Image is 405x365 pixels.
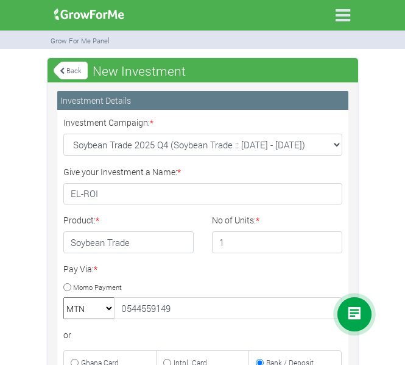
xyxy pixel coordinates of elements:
img: growforme image [50,2,129,27]
label: Pay Via: [63,262,97,275]
label: Product: [63,214,99,226]
label: No of Units: [212,214,259,226]
span: New Investment [90,59,189,83]
div: Investment Details [57,91,348,110]
input: Momo Payment [63,283,71,291]
a: Back [54,60,88,81]
input: Investment Name/Title [63,183,342,205]
label: Give your Investment a Name: [63,165,181,178]
label: Investment Campaign: [63,116,153,129]
h4: Soybean Trade [63,231,194,253]
input: 02x 000 0000 [114,297,342,319]
small: Momo Payment [73,282,122,291]
div: or [63,328,342,341]
small: Grow For Me Panel [51,36,110,45]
